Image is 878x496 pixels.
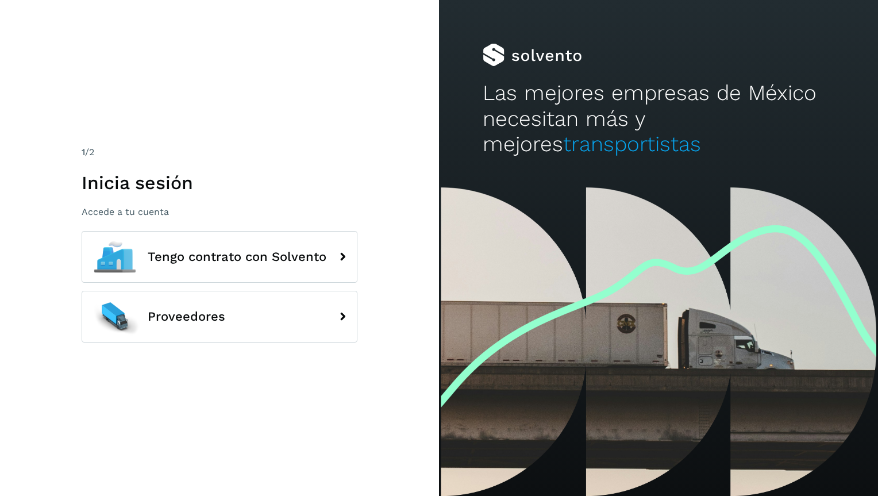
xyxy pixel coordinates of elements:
p: Accede a tu cuenta [82,206,357,217]
span: Tengo contrato con Solvento [148,250,326,264]
button: Tengo contrato con Solvento [82,231,357,283]
span: Proveedores [148,310,225,324]
h1: Inicia sesión [82,172,357,194]
h2: Las mejores empresas de México necesitan más y mejores [483,80,834,157]
span: transportistas [563,132,701,156]
span: 1 [82,147,85,157]
button: Proveedores [82,291,357,343]
div: /2 [82,145,357,159]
